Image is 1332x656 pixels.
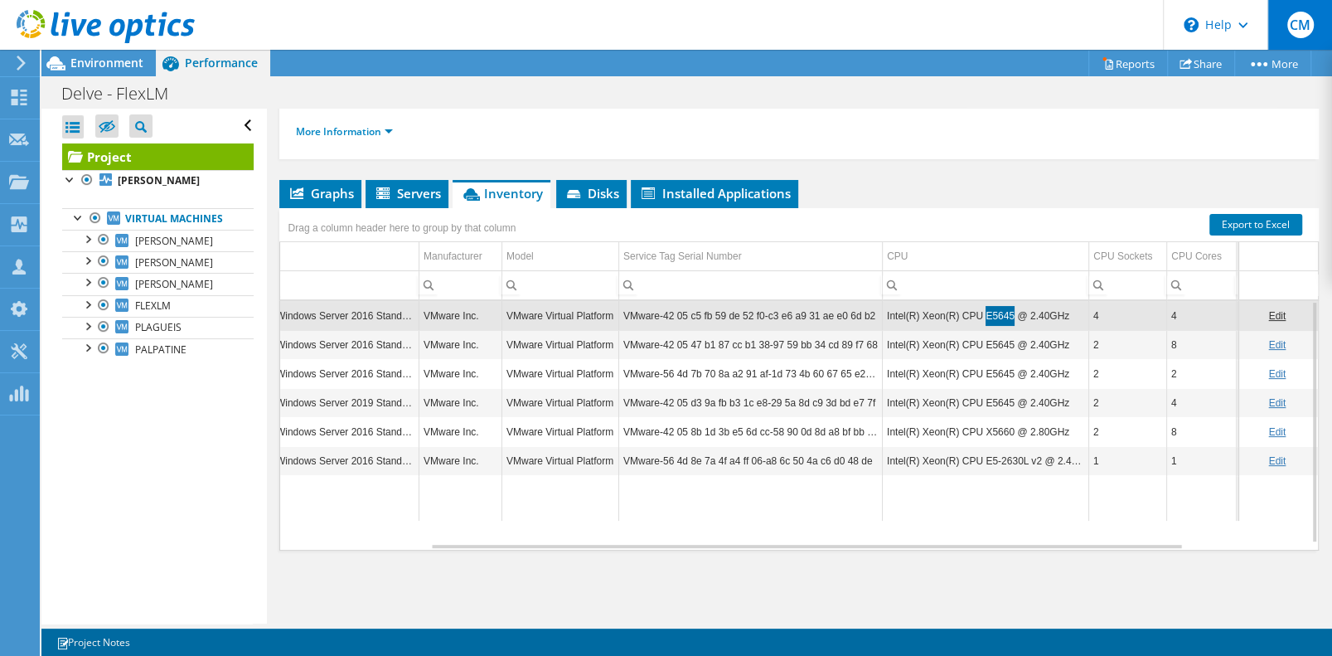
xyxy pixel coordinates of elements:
td: Column Guest VM Count, Value 0 [1236,330,1332,359]
td: Column Service Tag Serial Number, Value VMware-56 4d 7b 70 8a a2 91 af-1d 73 4b 60 67 65 e2 eb [618,359,882,388]
td: Column CPU Cores, Value 8 [1166,417,1236,446]
td: Column Guest VM Count, Value 0 [1236,359,1332,388]
div: CPU Sockets [1093,246,1152,266]
td: Column CPU, Filter cell [882,270,1088,299]
td: Column CPU, Value Intel(R) Xeon(R) CPU E5645 @ 2.40GHz [882,359,1088,388]
td: Column OS, Value Microsoft Windows Server 2016 Standard [228,359,419,388]
td: Guest VM Count Column [1236,242,1332,271]
td: Column CPU Sockets, Value 2 [1088,388,1166,417]
div: CPU [887,246,908,266]
span: [PERSON_NAME] [135,234,213,248]
a: Edit [1268,455,1286,467]
td: Column Manufacturer, Value VMware Inc. [419,417,501,446]
span: CM [1287,12,1314,38]
td: Column OS, Value Microsoft Windows Server 2016 Standard [228,446,419,475]
a: Project [62,143,254,170]
span: PALPATINE [135,343,186,357]
td: Column CPU Cores, Value 8 [1166,330,1236,359]
a: More [1234,51,1311,76]
td: Column Guest VM Count, Value 0 [1236,388,1332,417]
span: Performance [185,55,258,70]
div: Data grid [279,208,1319,561]
td: Manufacturer Column [419,242,501,271]
td: Column CPU Sockets, Filter cell [1088,270,1166,299]
td: CPU Column [882,242,1088,271]
td: Column CPU Sockets, Value 1 [1088,446,1166,475]
td: Column Service Tag Serial Number, Value VMware-42 05 47 b1 87 cc b1 38-97 59 bb 34 cd 89 f7 68 [618,330,882,359]
h1: Delve - FlexLM [54,85,194,103]
a: Export to Excel [1209,214,1302,236]
a: [PERSON_NAME] [62,273,254,294]
td: Column OS, Value Microsoft Windows Server 2016 Standard [228,301,419,330]
div: Manufacturer [424,246,482,266]
a: More Information [296,124,393,138]
span: Installed Applications [639,185,790,202]
td: CPU Cores Column [1166,242,1236,271]
td: Column CPU Sockets, Value 4 [1088,301,1166,330]
td: Column CPU Cores, Value 1 [1166,446,1236,475]
td: Column Manufacturer, Filter cell [419,270,501,299]
span: Disks [564,185,618,202]
td: Column Model, Value VMware Virtual Platform [501,330,618,359]
td: Column Model, Value VMware Virtual Platform [501,417,618,446]
td: Column OS, Value Microsoft Windows Server 2016 Standard [228,330,419,359]
span: PLAGUEIS [135,320,182,334]
span: [PERSON_NAME] [135,277,213,291]
td: Column CPU Cores, Value 4 [1166,301,1236,330]
div: Service Tag Serial Number [623,246,742,266]
td: Column Model, Value VMware Virtual Platform [501,301,618,330]
a: Edit [1268,310,1286,322]
td: Column Model, Filter cell [501,270,618,299]
td: Column Model, Value VMware Virtual Platform [501,388,618,417]
td: Column CPU, Value Intel(R) Xeon(R) CPU X5660 @ 2.80GHz [882,417,1088,446]
span: [PERSON_NAME] [135,255,213,270]
td: Service Tag Serial Number Column [618,242,882,271]
a: Edit [1268,426,1286,438]
td: Column CPU, Value Intel(R) Xeon(R) CPU E5645 @ 2.40GHz [882,330,1088,359]
a: [PERSON_NAME] [62,251,254,273]
td: Model Column [501,242,618,271]
td: Column Model, Value VMware Virtual Platform [501,359,618,388]
td: Column Manufacturer, Value VMware Inc. [419,388,501,417]
div: Drag a column header here to group by that column [283,216,520,240]
span: Inventory [461,185,542,202]
a: Edit [1268,397,1286,409]
div: CPU Cores [1171,246,1222,266]
a: Virtual Machines [62,208,254,230]
a: [PERSON_NAME] [62,230,254,251]
td: Column Manufacturer, Value VMware Inc. [419,359,501,388]
td: Column Service Tag Serial Number, Value VMware-42 05 8b 1d 3b e5 6d cc-58 90 0d 8d a8 bf bb 92 [618,417,882,446]
td: Column OS, Value Microsoft Windows Server 2019 Standard [228,388,419,417]
td: Column Model, Value VMware Virtual Platform [501,446,618,475]
a: Edit [1268,368,1286,380]
a: Project Notes [45,632,142,653]
td: Column Manufacturer, Value VMware Inc. [419,446,501,475]
td: Column CPU Sockets, Value 2 [1088,330,1166,359]
td: Column CPU Sockets, Value 2 [1088,359,1166,388]
td: Column Service Tag Serial Number, Filter cell [618,270,882,299]
a: [PERSON_NAME] [62,170,254,192]
span: Servers [374,185,440,202]
td: Column Guest VM Count, Value 0 [1236,417,1332,446]
span: FLEXLM [135,299,171,313]
td: Column Guest VM Count, Value 0 [1236,446,1332,475]
td: Column Guest VM Count, Filter cell [1236,270,1332,299]
div: Model [506,246,534,266]
b: [PERSON_NAME] [118,173,200,187]
td: Column CPU Cores, Filter cell [1166,270,1236,299]
a: Share [1167,51,1235,76]
td: Column OS, Filter cell [228,270,419,299]
span: Graphs [288,185,353,202]
a: Reports [1088,51,1168,76]
td: CPU Sockets Column [1088,242,1166,271]
td: Column CPU, Value Intel(R) Xeon(R) CPU E5645 @ 2.40GHz [882,301,1088,330]
a: Edit [1268,339,1286,351]
a: FLEXLM [62,295,254,317]
td: Column CPU Cores, Value 4 [1166,388,1236,417]
td: Column Guest VM Count, Value 0 [1236,301,1332,330]
td: Column Manufacturer, Value VMware Inc. [419,330,501,359]
svg: \n [1184,17,1199,32]
td: OS Column [228,242,419,271]
td: Column CPU, Value Intel(R) Xeon(R) CPU E5-2630L v2 @ 2.40GHz [882,446,1088,475]
td: Column Service Tag Serial Number, Value VMware-42 05 c5 fb 59 de 52 f0-c3 e6 a9 31 ae e0 6d b2 [618,301,882,330]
